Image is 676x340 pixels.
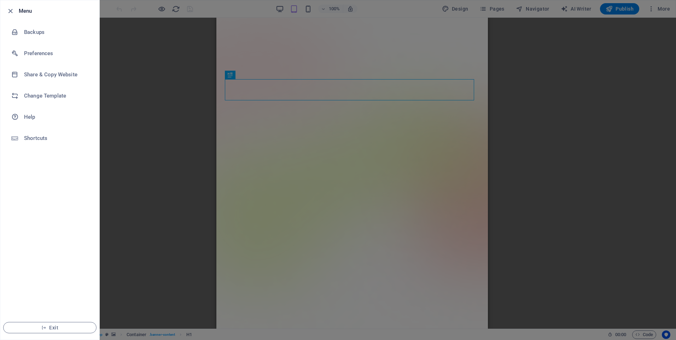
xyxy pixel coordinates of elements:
button: Exit [3,322,97,333]
span: Exit [9,325,91,330]
h6: Help [24,113,89,121]
h6: Change Template [24,92,89,100]
h6: Shortcuts [24,134,89,142]
h6: Menu [19,7,94,15]
a: Help [0,106,99,128]
h6: Share & Copy Website [24,70,89,79]
h6: Backups [24,28,89,36]
h6: Preferences [24,49,89,58]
